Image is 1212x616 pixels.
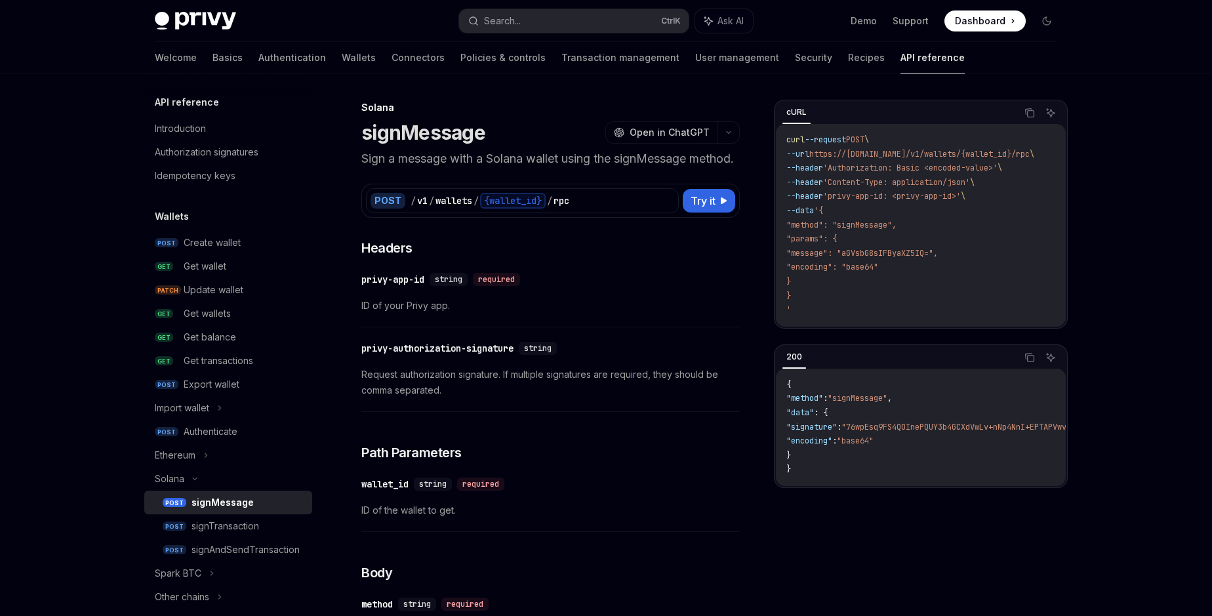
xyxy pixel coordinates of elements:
[411,194,416,207] div: /
[155,589,209,605] div: Other chains
[970,177,975,188] span: \
[832,436,837,446] span: :
[786,220,897,230] span: "method": "signMessage",
[605,121,717,144] button: Open in ChatGPT
[155,565,201,581] div: Spark BTC
[342,42,376,73] a: Wallets
[786,177,823,188] span: --header
[155,168,235,184] div: Idempotency keys
[155,238,178,248] span: POST
[823,393,828,403] span: :
[184,329,236,345] div: Get balance
[155,144,258,160] div: Authorization signatures
[419,479,447,489] span: string
[192,495,254,510] div: signMessage
[848,42,885,73] a: Recipes
[1030,149,1034,159] span: \
[435,274,462,285] span: string
[144,302,312,325] a: GETGet wallets
[457,478,504,491] div: required
[184,258,226,274] div: Get wallet
[893,14,929,28] a: Support
[392,42,445,73] a: Connectors
[786,262,878,272] span: "encoding": "base64"
[144,325,312,349] a: GETGet balance
[474,194,479,207] div: /
[695,9,753,33] button: Ask AI
[361,121,485,144] h1: signMessage
[786,134,805,145] span: curl
[361,101,740,114] div: Solana
[361,564,392,582] span: Body
[786,234,837,244] span: "params": {
[361,150,740,168] p: Sign a message with a Solana wallet using the signMessage method.
[786,291,791,301] span: }
[192,542,300,558] div: signAndSendTransaction
[144,420,312,443] a: POSTAuthenticate
[441,598,489,611] div: required
[371,193,405,209] div: POST
[786,191,823,201] span: --header
[1042,104,1059,121] button: Ask AI
[155,356,173,366] span: GET
[630,126,710,139] span: Open in ChatGPT
[837,422,841,432] span: :
[212,42,243,73] a: Basics
[837,436,874,446] span: "base64"
[955,14,1005,28] span: Dashboard
[184,353,253,369] div: Get transactions
[144,255,312,278] a: GETGet wallet
[786,393,823,403] span: "method"
[961,191,965,201] span: \
[900,42,965,73] a: API reference
[144,373,312,396] a: POSTExport wallet
[429,194,434,207] div: /
[786,450,791,461] span: }
[361,239,413,257] span: Headers
[155,309,173,319] span: GET
[184,424,237,440] div: Authenticate
[786,248,938,258] span: "message": "aGVsbG8sIFByaXZ5IQ=",
[144,140,312,164] a: Authorization signatures
[524,343,552,354] span: string
[361,342,514,355] div: privy-authorization-signature
[144,514,312,538] a: POSTsignTransaction
[155,427,178,437] span: POST
[786,379,791,390] span: {
[473,273,520,286] div: required
[786,407,814,418] span: "data"
[786,276,791,287] span: }
[823,191,961,201] span: 'privy-app-id: <privy-app-id>'
[1021,349,1038,366] button: Copy the contents from the code block
[846,134,864,145] span: POST
[864,134,869,145] span: \
[1042,349,1059,366] button: Ask AI
[163,522,186,531] span: POST
[258,42,326,73] a: Authentication
[184,282,243,298] div: Update wallet
[155,94,219,110] h5: API reference
[144,538,312,562] a: POSTsignAndSendTransaction
[460,42,546,73] a: Policies & controls
[155,380,178,390] span: POST
[695,42,779,73] a: User management
[192,518,259,534] div: signTransaction
[459,9,689,33] button: Search...CtrlK
[155,121,206,136] div: Introduction
[782,349,806,365] div: 200
[435,194,472,207] div: wallets
[786,436,832,446] span: "encoding"
[417,194,428,207] div: v1
[786,205,814,216] span: --data
[814,407,828,418] span: : {
[823,163,998,173] span: 'Authorization: Basic <encoded-value>'
[554,194,569,207] div: rpc
[795,42,832,73] a: Security
[403,599,431,609] span: string
[782,104,811,120] div: cURL
[717,14,744,28] span: Ask AI
[998,163,1002,173] span: \
[786,304,791,315] span: '
[144,491,312,514] a: POSTsignMessage
[561,42,679,73] a: Transaction management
